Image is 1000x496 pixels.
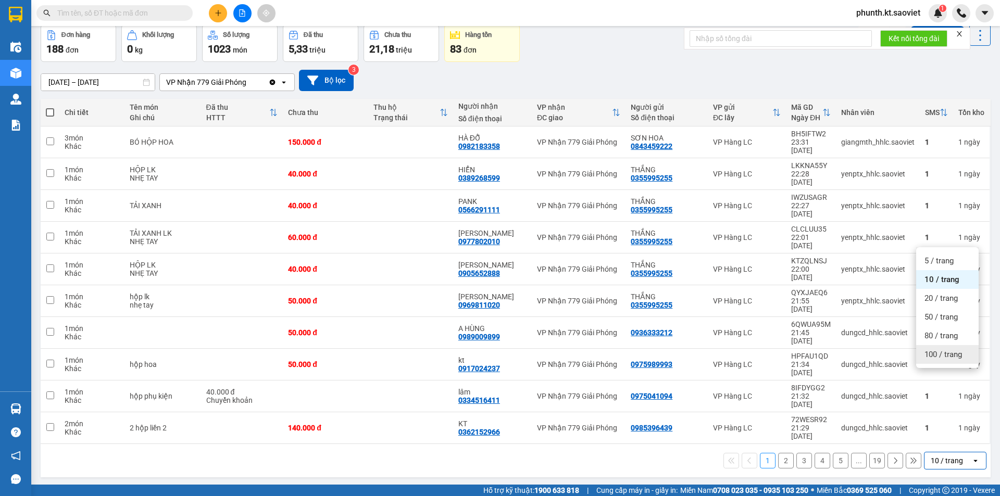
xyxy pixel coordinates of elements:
div: THẮNG [631,197,703,206]
div: 1 món [65,229,119,237]
div: Khác [65,237,119,246]
div: VP Nhận 779 Giải Phóng [537,138,620,146]
div: Ghi chú [130,113,195,122]
div: 1 món [65,166,119,174]
div: A HÙNG [458,324,527,333]
img: warehouse-icon [10,68,21,79]
div: 1 [925,233,948,241]
div: 40.000 đ [206,388,278,396]
div: 140.000 đ [288,424,362,432]
img: solution-icon [10,120,21,131]
span: triệu [396,46,412,54]
div: Chưa thu [288,108,362,117]
span: ngày [964,138,980,146]
sup: 1 [939,5,946,12]
div: Hàng tồn [465,31,492,39]
div: Chưa thu [384,31,411,39]
div: THẮNG [631,292,703,301]
div: Khối lượng [142,31,174,39]
div: 1 [958,170,984,178]
div: Ngày ĐH [791,113,822,122]
div: 23:31 [DATE] [791,138,831,155]
div: VP Hàng LC [713,201,781,210]
div: VP Nhận 779 Giải Phóng [537,424,620,432]
div: VP Hàng LC [713,392,781,400]
div: Khác [65,206,119,214]
div: Đã thu [304,31,323,39]
div: HTTT [206,113,270,122]
div: dungcd_hhlc.saoviet [841,328,915,337]
div: 2 món [65,419,119,428]
div: 1 món [65,356,119,364]
button: 3 [796,453,812,468]
div: VP Hàng LC [713,328,781,337]
strong: 1900 633 818 [534,486,579,494]
div: VP gửi [713,103,772,111]
div: VP Hàng LC [713,170,781,178]
button: Kết nối tổng đài [880,30,947,47]
div: 40.000 đ [288,201,362,210]
div: Khác [65,142,119,150]
svg: open [280,78,288,86]
button: Khối lượng0kg [121,24,197,62]
div: 1 [958,233,984,241]
div: 0975989993 [631,360,672,368]
div: CLCLUU35 [791,225,831,233]
div: 1 món [65,197,119,206]
svg: open [971,456,980,465]
span: aim [262,9,270,17]
div: dungcd_hhlc.saoviet [841,424,915,432]
th: Toggle SortBy [201,99,283,126]
div: 0355995255 [631,237,672,246]
div: 1 [925,201,948,210]
div: VP Nhận 779 Giải Phóng [537,233,620,241]
div: HIỂN [458,166,527,174]
svg: Clear value [268,78,277,86]
div: VP nhận [537,103,612,111]
div: 0389268599 [458,174,500,182]
div: NHẸ TAY [130,237,195,246]
div: giangmth_hhlc.saoviet [841,138,915,146]
img: logo-vxr [9,7,22,22]
span: 83 [450,43,461,55]
span: 80 / trang [924,330,958,341]
span: triệu [309,46,326,54]
div: hộp hoa [130,360,195,368]
th: Toggle SortBy [368,99,453,126]
div: VP Hàng LC [713,424,781,432]
span: 5,33 [289,43,308,55]
div: QYXJAEQ6 [791,288,831,297]
div: 60.000 đ [288,233,362,241]
div: Khác [65,269,119,277]
div: Tên món [130,103,195,111]
button: Chưa thu21,18 triệu [364,24,439,62]
div: TẢI XANH [130,201,195,210]
img: warehouse-icon [10,94,21,105]
div: 0982183358 [458,142,500,150]
div: 0905652888 [458,269,500,277]
div: VP Nhận 779 Giải Phóng [537,297,620,305]
span: ngày [964,233,980,241]
span: ngày [964,392,980,400]
div: yenptx_hhlc.saoviet [841,201,915,210]
div: yenptx_hhlc.saoviet [841,170,915,178]
span: Hỗ trợ kỹ thuật: [483,485,579,496]
span: message [11,474,21,484]
div: SƠN HOA [631,134,703,142]
div: 0917024237 [458,364,500,373]
div: Mã GD [791,103,822,111]
div: 1 [925,170,948,178]
th: Toggle SortBy [708,99,786,126]
span: 1 [941,5,944,12]
div: 50.000 đ [288,360,362,368]
button: Số lượng1023món [202,24,278,62]
span: | [587,485,589,496]
div: 150.000 đ [288,138,362,146]
div: Khác [65,333,119,341]
span: file-add [239,9,246,17]
div: hộp phụ kiện [130,392,195,400]
span: món [233,46,247,54]
div: LINH LINH [458,261,527,269]
div: LKKNA55Y [791,161,831,170]
strong: 0708 023 035 - 0935 103 250 [713,486,808,494]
